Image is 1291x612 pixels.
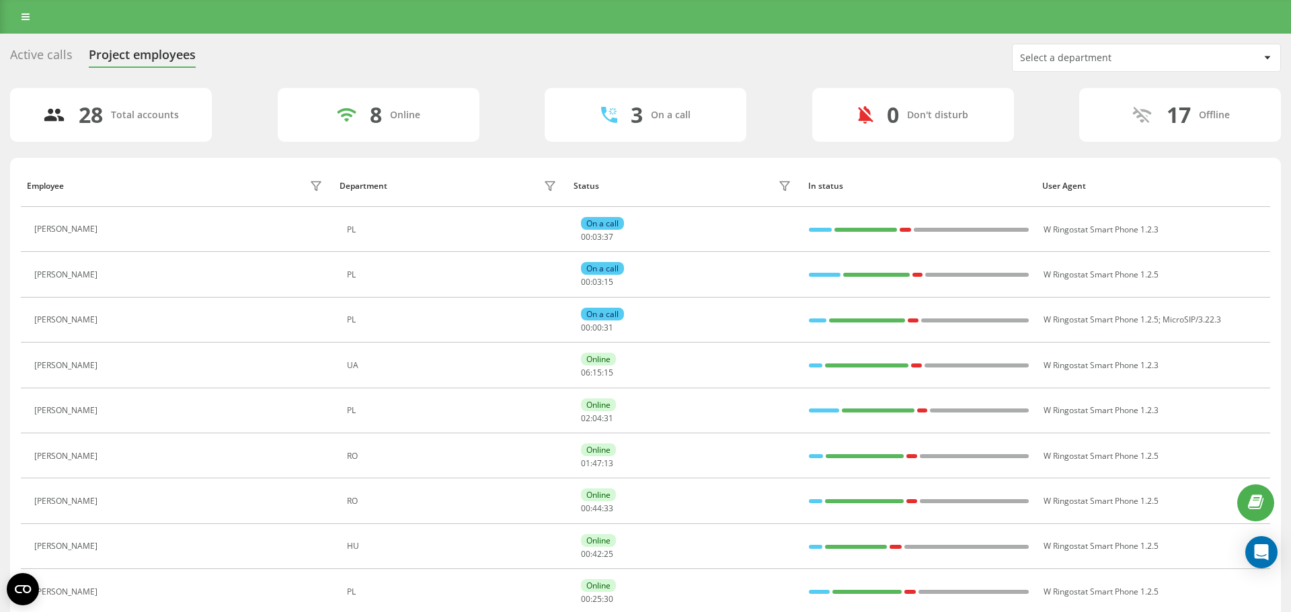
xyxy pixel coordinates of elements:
div: PL [347,406,560,415]
div: [PERSON_NAME] [34,361,101,370]
div: Online [581,398,616,411]
div: HU [347,541,560,551]
span: 00 [581,593,590,605]
div: 0 [887,102,899,128]
div: Online [581,443,616,456]
div: On a call [651,110,691,121]
div: Don't disturb [907,110,968,121]
div: : : [581,504,613,513]
div: 8 [370,102,382,128]
span: 15 [592,367,602,378]
span: 04 [592,412,602,424]
div: In status [808,181,1030,191]
div: Online [581,579,616,592]
span: MicroSIP/3.22.3 [1163,314,1221,325]
div: On a call [581,217,624,230]
div: Offline [1199,110,1230,121]
span: 01 [581,457,590,469]
div: [PERSON_NAME] [34,451,101,461]
div: 28 [79,102,103,128]
div: PL [347,587,560,597]
span: W Ringostat Smart Phone 1.2.3 [1044,359,1159,371]
span: 25 [592,593,602,605]
span: 00 [581,548,590,560]
div: : : [581,277,613,287]
div: Online [390,110,420,121]
div: : : [581,414,613,423]
div: Project employees [89,48,196,69]
span: 15 [604,367,613,378]
div: On a call [581,308,624,320]
div: [PERSON_NAME] [34,315,101,324]
span: W Ringostat Smart Phone 1.2.3 [1044,224,1159,235]
div: : : [581,595,613,604]
span: 25 [604,548,613,560]
span: 31 [604,322,613,333]
div: PL [347,270,560,279]
div: : : [581,368,613,378]
div: [PERSON_NAME] [34,224,101,234]
span: 00 [581,276,590,288]
div: [PERSON_NAME] [34,406,101,415]
div: Online [581,353,616,365]
div: RO [347,451,560,461]
span: 00 [581,231,590,243]
span: 03 [592,276,602,288]
div: Online [581,534,616,547]
span: 00 [592,322,602,333]
div: PL [347,225,560,234]
span: 02 [581,412,590,424]
div: : : [581,550,613,559]
span: W Ringostat Smart Phone 1.2.5 [1044,450,1159,462]
div: : : [581,232,613,242]
span: 06 [581,367,590,378]
span: W Ringostat Smart Phone 1.2.5 [1044,586,1159,597]
span: W Ringostat Smart Phone 1.2.5 [1044,540,1159,552]
div: Open Intercom Messenger [1245,536,1278,568]
span: W Ringostat Smart Phone 1.2.5 [1044,269,1159,280]
span: W Ringostat Smart Phone 1.2.5 [1044,314,1159,325]
div: Online [581,488,616,501]
div: Employee [27,181,64,191]
div: [PERSON_NAME] [34,270,101,279]
div: Status [574,181,599,191]
div: Total accounts [111,110,179,121]
span: 00 [581,322,590,333]
span: 30 [604,593,613,605]
button: Open CMP widget [7,573,39,605]
div: 3 [631,102,643,128]
div: [PERSON_NAME] [34,587,101,597]
span: 00 [581,502,590,514]
div: PL [347,315,560,324]
span: 42 [592,548,602,560]
div: [PERSON_NAME] [34,496,101,506]
span: 33 [604,502,613,514]
div: User Agent [1042,181,1264,191]
div: On a call [581,262,624,275]
div: : : [581,459,613,468]
div: UA [347,361,560,370]
span: W Ringostat Smart Phone 1.2.3 [1044,404,1159,416]
div: Department [340,181,387,191]
div: Select a department [1020,52,1181,64]
span: W Ringostat Smart Phone 1.2.5 [1044,495,1159,507]
span: 37 [604,231,613,243]
div: [PERSON_NAME] [34,541,101,551]
span: 44 [592,502,602,514]
span: 31 [604,412,613,424]
span: 13 [604,457,613,469]
span: 15 [604,276,613,288]
div: 17 [1167,102,1191,128]
span: 03 [592,231,602,243]
div: RO [347,496,560,506]
div: Active calls [10,48,73,69]
span: 47 [592,457,602,469]
div: : : [581,323,613,333]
